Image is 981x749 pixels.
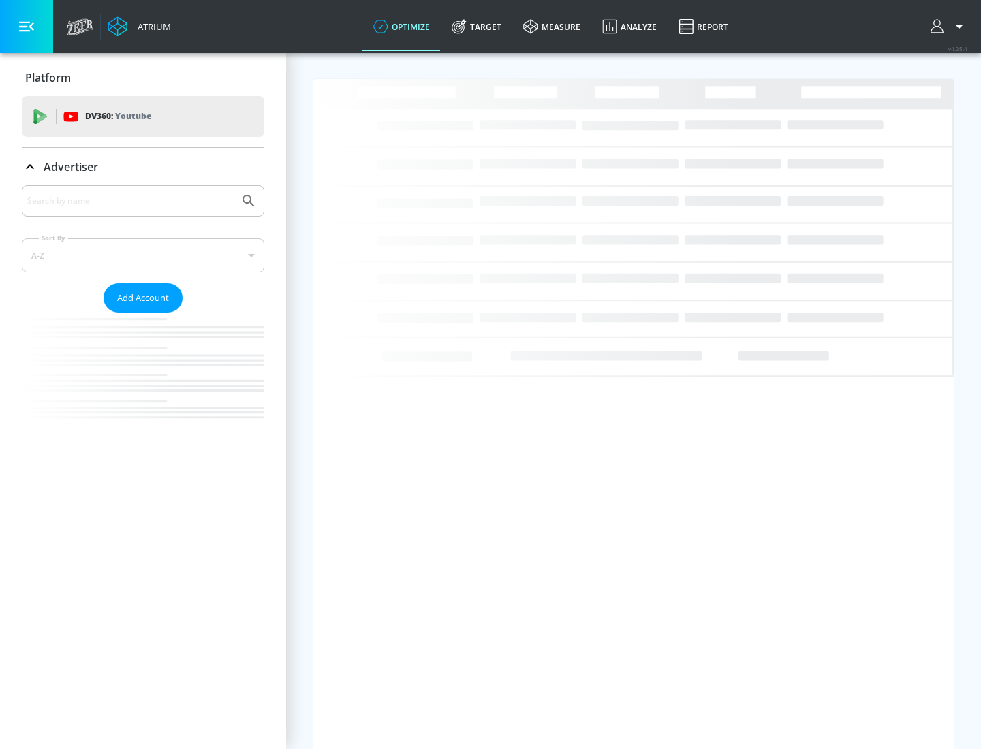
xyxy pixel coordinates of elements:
[115,109,151,123] p: Youtube
[27,192,234,210] input: Search by name
[108,16,171,37] a: Atrium
[22,238,264,272] div: A-Z
[22,185,264,445] div: Advertiser
[22,96,264,137] div: DV360: Youtube
[441,2,512,51] a: Target
[85,109,151,124] p: DV360:
[22,148,264,186] div: Advertiser
[591,2,668,51] a: Analyze
[22,313,264,445] nav: list of Advertiser
[44,159,98,174] p: Advertiser
[39,234,68,242] label: Sort By
[512,2,591,51] a: measure
[22,59,264,97] div: Platform
[132,20,171,33] div: Atrium
[104,283,183,313] button: Add Account
[668,2,739,51] a: Report
[25,70,71,85] p: Platform
[948,45,967,52] span: v 4.25.4
[117,290,169,306] span: Add Account
[362,2,441,51] a: optimize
